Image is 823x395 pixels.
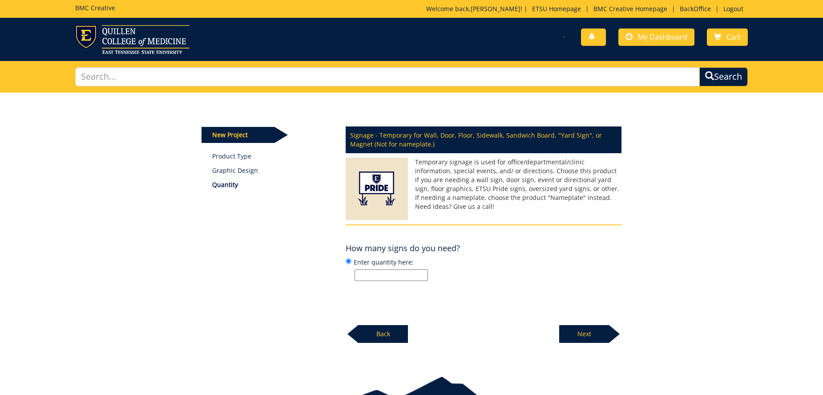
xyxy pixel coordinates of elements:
[618,29,694,46] a: My Dashboard
[212,166,333,175] p: Graphic Design
[559,325,609,343] p: Next
[75,4,115,11] h5: BMC Creative
[346,244,460,253] h4: How many signs do you need?
[355,269,428,281] input: Enter quantity here:
[202,127,274,143] p: New Project
[638,32,687,42] span: My Dashboard
[212,180,333,189] p: Quantity
[75,67,700,86] input: Search...
[346,258,351,264] input: Enter quantity here:
[212,152,333,161] a: Product Type
[346,257,621,281] label: Enter quantity here:
[471,4,520,13] a: [PERSON_NAME]
[358,325,408,343] p: Back
[426,4,748,13] p: Welcome back, ! | | | |
[675,4,715,13] a: BackOffice
[346,126,621,153] p: Signage - Temporary for Wall, Door, Floor, Sidewalk, Sandwich Board, "Yard Sign", or Magnet (Not ...
[726,32,741,42] span: Cart
[75,25,190,54] img: ETSU logo
[719,4,748,13] a: Logout
[528,4,585,13] a: ETSU Homepage
[699,67,748,86] button: Search
[707,29,748,46] a: Cart
[346,158,621,211] p: Temporary signage is used for office/departmental/clinic information, special events, and/ or dir...
[589,4,672,13] a: BMC Creative Homepage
